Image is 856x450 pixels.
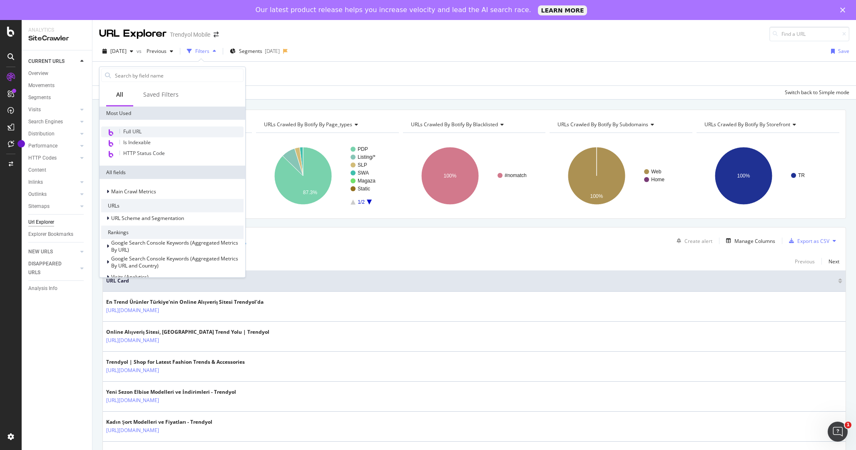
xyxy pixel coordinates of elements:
[781,86,849,99] button: Switch back to Simple mode
[106,306,159,315] a: [URL][DOMAIN_NAME]
[28,202,50,211] div: Sitemaps
[28,69,86,78] a: Overview
[28,247,53,256] div: NEW URLS
[358,178,376,184] text: Magaza
[99,27,167,41] div: URL Explorer
[505,172,527,178] text: #nomatch
[358,186,370,192] text: Static
[590,193,603,199] text: 100%
[123,150,165,157] span: HTTP Status Code
[28,154,57,162] div: HTTP Codes
[409,118,538,131] h4: URLs Crawled By Botify By blacklisted
[403,140,546,212] svg: A chart.
[358,154,376,160] text: Listing/*
[28,260,78,277] a: DISAPPEARED URLS
[785,89,849,96] div: Switch back to Simple mode
[106,328,269,336] div: Online Alışveriş Sitesi, [GEOGRAPHIC_DATA] Trend Yolu | Trendyol
[838,47,849,55] div: Save
[28,218,54,227] div: Url Explorer
[170,30,210,39] div: Trendyol Mobile
[28,284,86,293] a: Analysis Info
[443,173,456,179] text: 100%
[28,81,55,90] div: Movements
[651,177,664,182] text: Home
[110,47,127,55] span: 2024 May. 28th
[28,81,86,90] a: Movements
[829,256,839,266] button: Next
[28,154,78,162] a: HTTP Codes
[143,45,177,58] button: Previous
[840,7,849,12] div: Close
[28,202,78,211] a: Sitemaps
[704,121,790,128] span: URLs Crawled By Botify By storefront
[829,258,839,265] div: Next
[28,284,57,293] div: Analysis Info
[28,178,78,187] a: Inlinks
[769,27,849,41] input: Find a URL
[101,199,244,212] div: URLs
[114,69,243,82] input: Search by field name
[262,118,391,131] h4: URLs Crawled By Botify By page_types
[111,255,238,269] span: Google Search Console Keywords (Aggregated Metrics By URL and Country)
[28,93,86,102] a: Segments
[411,121,498,128] span: URLs Crawled By Botify By blacklisted
[111,188,156,195] span: Main Crawl Metrics
[28,34,85,43] div: SiteCrawler
[100,166,245,179] div: All fields
[723,236,775,246] button: Manage Columns
[28,130,78,138] a: Distribution
[28,230,73,239] div: Explorer Bookmarks
[28,190,78,199] a: Outlinks
[106,366,159,375] a: [URL][DOMAIN_NAME]
[798,172,805,178] text: TR
[111,273,149,280] span: Visits (Analytics)
[143,47,167,55] span: Previous
[28,57,78,66] a: CURRENT URLS
[137,47,143,55] span: vs
[358,199,365,205] text: 1/2
[106,298,264,306] div: En Trend Ürünler Türkiye'nin Online Alışveriş Sitesi Trendyol'da
[786,234,829,247] button: Export as CSV
[239,47,262,55] span: Segments
[116,90,123,99] div: All
[17,140,25,147] div: Tooltip anchor
[550,140,692,212] svg: A chart.
[214,32,219,37] div: arrow-right-arrow-left
[195,47,209,55] div: Filters
[226,45,283,58] button: Segments[DATE]
[184,45,219,58] button: Filters
[111,215,184,222] span: URL Scheme and Segmentation
[28,27,85,34] div: Analytics
[28,130,55,138] div: Distribution
[28,142,57,150] div: Performance
[737,173,750,179] text: 100%
[28,105,41,114] div: Visits
[143,90,179,99] div: Saved Filters
[303,190,317,195] text: 87.3%
[358,170,369,176] text: SWA
[557,121,648,128] span: URLs Crawled By Botify By subdomains
[28,69,48,78] div: Overview
[556,118,685,131] h4: URLs Crawled By Botify By subdomains
[28,178,43,187] div: Inlinks
[100,107,245,120] div: Most Used
[28,117,78,126] a: Search Engines
[673,234,712,247] button: Create alert
[28,190,47,199] div: Outlinks
[256,140,399,212] svg: A chart.
[106,358,245,366] div: Trendyol | Shop for Latest Fashion Trends & Accessories
[123,128,142,135] span: Full URL
[99,45,137,58] button: [DATE]
[265,47,280,55] div: [DATE]
[697,140,839,212] svg: A chart.
[106,418,212,426] div: Kadın Şort Modelleri ve Fiyatları - Trendyol
[734,237,775,245] div: Manage Columns
[28,260,70,277] div: DISAPPEARED URLS
[651,169,662,175] text: Web
[106,336,159,345] a: [URL][DOMAIN_NAME]
[28,117,63,126] div: Search Engines
[28,166,86,175] a: Content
